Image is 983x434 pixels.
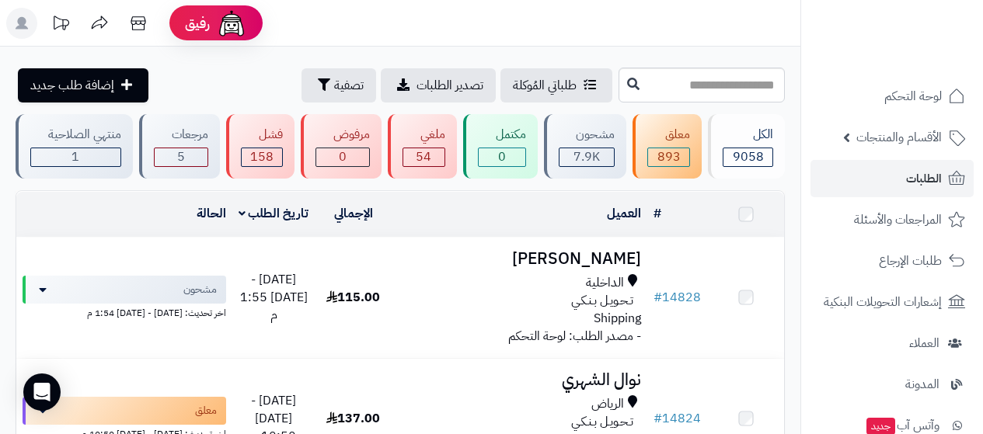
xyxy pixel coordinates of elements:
[733,148,764,166] span: 9058
[41,8,80,43] a: تحديثات المنصة
[607,204,641,223] a: العميل
[385,114,460,179] a: ملغي 54
[155,148,207,166] div: 5
[71,148,79,166] span: 1
[657,148,681,166] span: 893
[381,68,496,102] a: تصدير الطلبات
[647,126,690,144] div: معلق
[12,114,136,179] a: منتهي الصلاحية 1
[195,403,217,418] span: معلق
[541,114,630,179] a: مشحون 7.9K
[339,148,347,166] span: 0
[30,126,121,144] div: منتهي الصلاحية
[183,282,217,297] span: مشحون
[879,250,942,272] span: طلبات الإرجاع
[18,68,148,102] a: إضافة طلب جديد
[326,288,380,307] span: 115.00
[177,148,185,166] span: 5
[500,68,612,102] a: طلباتي المُوكلة
[23,373,61,411] div: Open Intercom Messenger
[810,283,974,321] a: إشعارات التحويلات البنكية
[223,114,298,179] a: فشل 158
[586,274,624,292] span: الداخلية
[239,204,309,223] a: تاريخ الطلب
[417,76,483,95] span: تصدير الطلبات
[240,270,308,325] span: [DATE] - [DATE] 1:55 م
[705,114,788,179] a: الكل9058
[810,325,974,362] a: العملاء
[654,409,701,428] a: #14824
[250,148,274,166] span: 158
[594,309,641,328] span: Shipping
[334,76,364,95] span: تصفية
[478,126,526,144] div: مكتمل
[559,148,615,166] div: 7947
[854,209,942,231] span: المراجعات والأسئلة
[241,126,284,144] div: فشل
[315,126,370,144] div: مرفوض
[824,291,942,313] span: إشعارات التحويلات البنكية
[302,68,376,102] button: تصفية
[810,242,974,279] a: طلبات الإرجاع
[591,395,624,413] span: الرياض
[316,148,369,166] div: 0
[30,76,114,95] span: إضافة طلب جديد
[31,148,120,166] div: 1
[856,127,942,148] span: الأقسام والمنتجات
[416,148,431,166] span: 54
[559,126,615,144] div: مشحون
[654,409,662,428] span: #
[197,204,226,223] a: الحالة
[648,148,689,166] div: 893
[513,76,577,95] span: طلباتي المُوكلة
[810,78,974,115] a: لوحة التحكم
[810,201,974,238] a: المراجعات والأسئلة
[216,8,247,39] img: ai-face.png
[185,14,210,33] span: رفيق
[654,288,701,307] a: #14828
[403,126,445,144] div: ملغي
[403,148,444,166] div: 54
[909,332,939,354] span: العملاء
[298,114,385,179] a: مرفوض 0
[136,114,223,179] a: مرجعات 5
[398,250,641,268] h3: [PERSON_NAME]
[654,288,662,307] span: #
[460,114,541,179] a: مكتمل 0
[334,204,373,223] a: الإجمالي
[723,126,773,144] div: الكل
[905,373,939,395] span: المدونة
[810,160,974,197] a: الطلبات
[906,168,942,189] span: الطلبات
[398,371,641,389] h3: نوال الشهري
[654,204,661,223] a: #
[479,148,525,166] div: 0
[884,85,942,107] span: لوحة التحكم
[498,148,506,166] span: 0
[571,413,633,431] span: تـحـويـل بـنـكـي
[154,126,208,144] div: مرجعات
[810,366,974,403] a: المدونة
[877,36,968,68] img: logo-2.png
[573,148,600,166] span: 7.9K
[392,238,647,358] td: - مصدر الطلب: لوحة التحكم
[242,148,283,166] div: 158
[23,304,226,320] div: اخر تحديث: [DATE] - [DATE] 1:54 م
[571,292,633,310] span: تـحـويـل بـنـكـي
[326,409,380,428] span: 137.00
[629,114,705,179] a: معلق 893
